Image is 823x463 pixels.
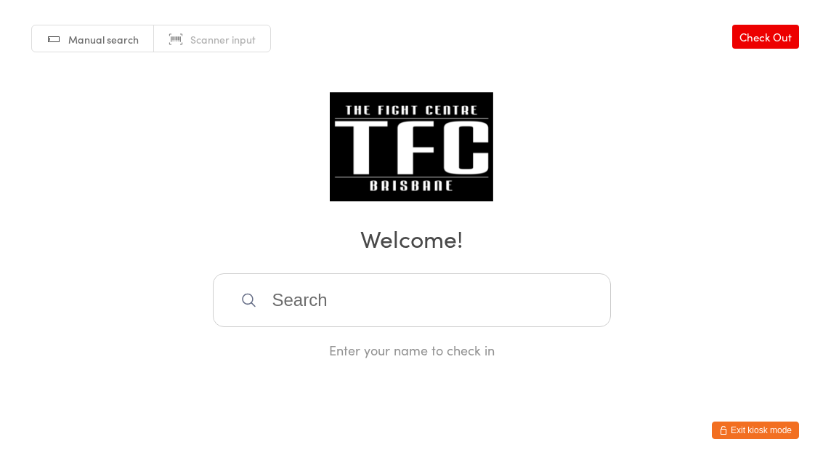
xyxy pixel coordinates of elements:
h2: Welcome! [15,222,808,254]
a: Check Out [732,25,799,49]
img: The Fight Centre Brisbane [330,92,493,201]
input: Search [213,273,611,327]
div: Enter your name to check in [213,341,611,359]
span: Scanner input [190,32,256,47]
span: Manual search [68,32,139,47]
button: Exit kiosk mode [712,422,799,439]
